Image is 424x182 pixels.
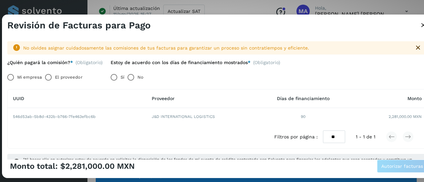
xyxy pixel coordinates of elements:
[10,162,58,171] span: Monto total:
[277,96,330,101] span: Días de financiamiento
[8,108,146,125] td: 546d53ab-5b8d-432b-b766-7fe463efbc6b
[23,45,409,52] div: No olvides asignar cuidadosamente las comisiones de tus facturas para garantizar un proceso sin c...
[121,71,124,84] label: Sí
[23,157,422,168] span: "Al hacer clic en autorizar estoy de acuerdo en solicitar la disposición de los fondos de mi cuen...
[381,164,423,168] span: Autorizar facturas
[356,133,375,140] span: 1 - 1 de 1
[76,60,103,65] span: (Obligatorio)
[60,162,135,171] span: $2,281,000.00 MXN
[17,71,42,84] label: Mi empresa
[389,114,422,120] span: 2,281,000.00 MXN
[407,96,422,101] span: Monto
[253,60,280,68] span: (Obligatorio)
[7,60,73,65] label: ¿Quién pagará la comisión?
[256,108,350,125] td: 90
[13,96,24,101] span: UUID
[152,96,175,101] span: Proveedor
[7,20,151,31] h3: Revisión de Facturas para Pago
[111,60,250,65] label: Estoy de acuerdo con los días de financiamiento mostrados
[274,133,318,140] span: Filtros por página :
[146,108,256,125] td: J&D INTERNATIONAL LOGISTICS
[137,71,143,84] label: No
[55,71,82,84] label: El proveedor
